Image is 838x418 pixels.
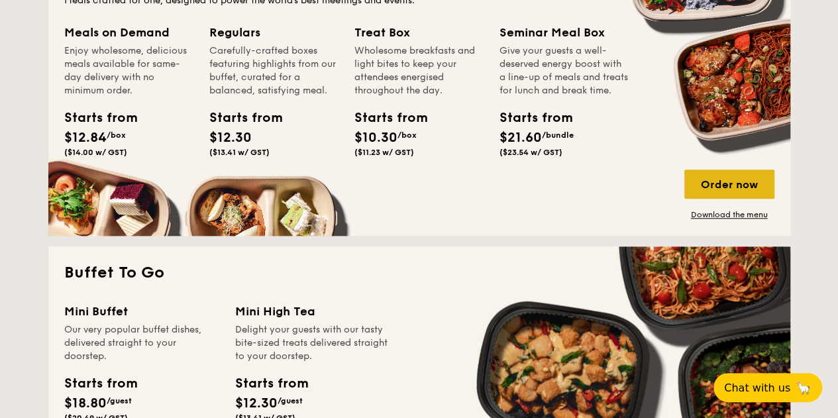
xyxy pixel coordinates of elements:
div: Order now [684,170,774,199]
span: ($23.54 w/ GST) [499,148,562,157]
div: Meals on Demand [64,23,193,42]
div: Mini Buffet [64,302,219,321]
div: Starts from [64,374,136,393]
span: 🦙 [796,380,812,395]
span: /guest [107,396,132,405]
span: $10.30 [354,130,397,146]
div: Treat Box [354,23,484,42]
div: Regulars [209,23,339,42]
span: $21.60 [499,130,542,146]
div: Enjoy wholesome, delicious meals available for same-day delivery with no minimum order. [64,44,193,97]
div: Starts from [64,108,124,128]
span: $12.30 [235,395,278,411]
span: /box [107,131,126,140]
h2: Buffet To Go [64,262,774,284]
span: $12.84 [64,130,107,146]
div: Mini High Tea [235,302,390,321]
div: Seminar Meal Box [499,23,629,42]
button: Chat with us🦙 [713,373,822,402]
div: Starts from [354,108,414,128]
span: /box [397,131,417,140]
div: Wholesome breakfasts and light bites to keep your attendees energised throughout the day. [354,44,484,97]
span: /guest [278,396,303,405]
div: Starts from [235,374,307,393]
span: /bundle [542,131,574,140]
span: Chat with us [724,382,790,394]
span: ($14.00 w/ GST) [64,148,127,157]
span: $18.80 [64,395,107,411]
div: Starts from [499,108,559,128]
span: $12.30 [209,130,252,146]
div: Starts from [209,108,269,128]
div: Our very popular buffet dishes, delivered straight to your doorstep. [64,323,219,363]
span: ($13.41 w/ GST) [209,148,270,157]
a: Download the menu [684,209,774,220]
span: ($11.23 w/ GST) [354,148,414,157]
div: Give your guests a well-deserved energy boost with a line-up of meals and treats for lunch and br... [499,44,629,97]
div: Delight your guests with our tasty bite-sized treats delivered straight to your doorstep. [235,323,390,363]
div: Carefully-crafted boxes featuring highlights from our buffet, curated for a balanced, satisfying ... [209,44,339,97]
